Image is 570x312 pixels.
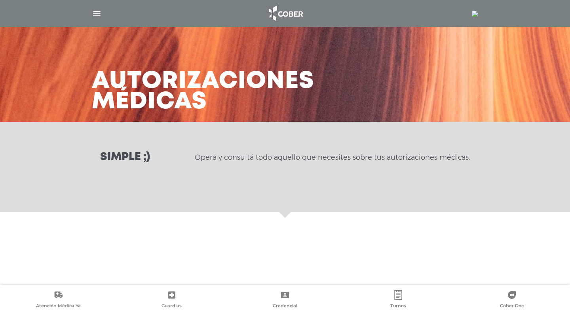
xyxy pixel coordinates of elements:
p: Operá y consultá todo aquello que necesites sobre tus autorizaciones médicas. [195,153,470,162]
img: Cober_menu-lines-white.svg [92,9,102,19]
a: Guardias [115,290,228,310]
img: logo_cober_home-white.png [264,4,306,23]
a: Credencial [228,290,342,310]
span: Cober Doc [500,303,524,310]
span: Credencial [273,303,297,310]
img: 6883 [472,11,478,17]
span: Guardias [161,303,182,310]
a: Turnos [342,290,455,310]
span: Turnos [390,303,406,310]
a: Atención Médica Ya [2,290,115,310]
h3: Simple ;) [100,152,150,163]
a: Cober Doc [455,290,568,310]
h3: Autorizaciones médicas [92,71,314,112]
span: Atención Médica Ya [36,303,81,310]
